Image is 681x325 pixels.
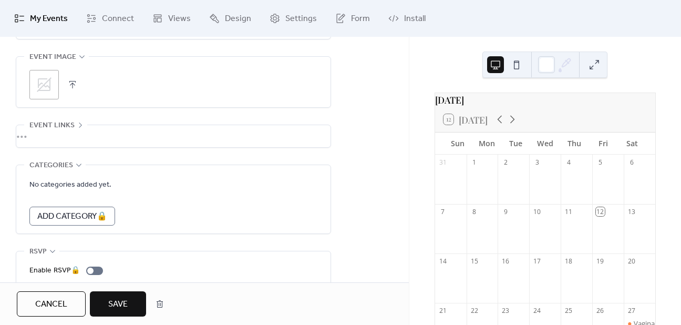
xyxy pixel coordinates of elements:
div: 31 [438,158,447,167]
span: Categories [29,159,73,172]
span: Event image [29,51,76,64]
div: 23 [501,306,510,315]
div: 25 [564,306,573,315]
div: 6 [627,158,636,167]
a: Design [201,4,259,33]
div: ; [29,70,59,99]
div: 16 [501,257,510,266]
a: Views [145,4,199,33]
div: 1 [470,158,479,167]
div: 19 [596,257,605,266]
a: Form [327,4,378,33]
div: 21 [438,306,447,315]
div: 24 [533,306,542,315]
div: Tue [501,133,530,154]
div: 20 [627,257,636,266]
div: 3 [533,158,542,167]
div: 26 [596,306,605,315]
button: Cancel [17,291,86,317]
div: 5 [596,158,605,167]
div: Thu [560,133,589,154]
a: Settings [262,4,325,33]
div: Wed [531,133,560,154]
div: 7 [438,207,447,216]
span: Cancel [35,298,67,311]
span: Install [404,13,426,25]
span: Connect [102,13,134,25]
div: 27 [627,306,636,315]
span: Views [168,13,191,25]
div: [DATE] [435,93,655,107]
div: ••• [16,125,331,147]
div: 14 [438,257,447,266]
a: My Events [6,4,76,33]
a: Connect [78,4,142,33]
div: 17 [533,257,542,266]
div: Fri [589,133,617,154]
div: 11 [564,207,573,216]
div: Sun [443,133,472,154]
span: Design [225,13,251,25]
div: Sat [618,133,647,154]
div: 12 [596,207,605,216]
a: Install [380,4,434,33]
span: Save [108,298,128,311]
button: Save [90,291,146,317]
div: Mon [472,133,501,154]
div: 18 [564,257,573,266]
span: Form [351,13,370,25]
div: 22 [470,306,479,315]
div: 10 [533,207,542,216]
span: Event links [29,119,75,132]
div: 9 [501,207,510,216]
span: My Events [30,13,68,25]
span: No categories added yet. [29,179,111,191]
div: 2 [501,158,510,167]
span: RSVP [29,246,47,258]
div: 8 [470,207,479,216]
div: 15 [470,257,479,266]
div: 13 [627,207,636,216]
div: 4 [564,158,573,167]
span: Settings [285,13,317,25]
